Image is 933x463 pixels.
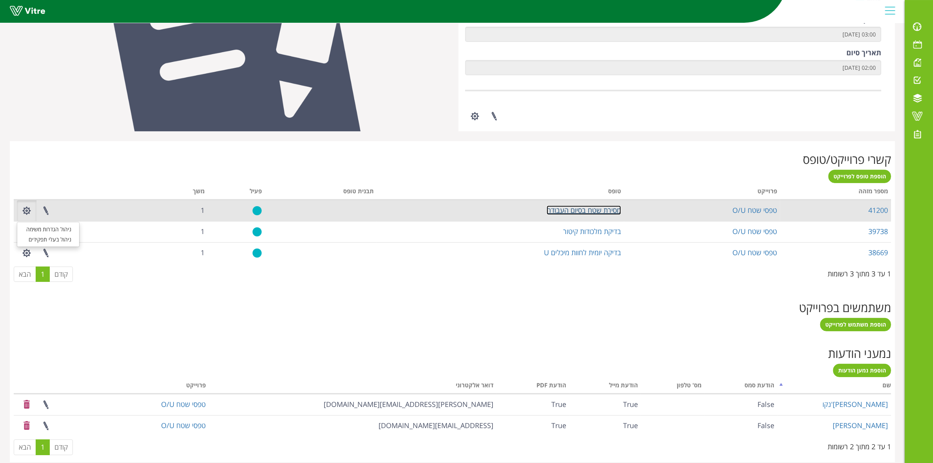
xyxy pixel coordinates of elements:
th: פרוייקט [105,379,209,394]
img: yes [252,206,262,216]
th: שם: activate to sort column descending [777,379,891,394]
th: פרוייקט [624,185,780,200]
a: הבא [14,439,36,455]
th: הודעת סמס [705,379,778,394]
a: הבא [14,267,36,282]
span: הוספת משתמש לפרוייקט [825,321,886,328]
a: 41200 [868,205,888,215]
span: הוספת נמען הודעות [838,367,886,374]
label: תאריך סיום [846,48,881,58]
img: yes [252,248,262,258]
h2: משתמשים בפרוייקט [14,301,891,314]
a: הוספת טופס לפרוייקט [828,170,891,183]
th: משך [152,185,208,200]
div: 1 עד 3 מתוך 3 רשומות [828,266,891,279]
td: False [705,394,778,415]
th: טופס [377,185,624,200]
td: [PERSON_NAME][EMAIL_ADDRESS][DOMAIN_NAME] [209,394,497,415]
th: מס' טלפון [641,379,705,394]
td: [EMAIL_ADDRESS][DOMAIN_NAME] [209,415,497,436]
a: [PERSON_NAME] [833,421,888,430]
th: מספר מזהה [780,185,891,200]
a: [PERSON_NAME]'נקו [822,399,888,409]
td: True [497,415,570,436]
td: True [497,394,570,415]
td: 1 [152,242,208,263]
a: טפסי שטח O/U [161,399,206,409]
a: טפסי שטח O/U [732,205,777,215]
th: הודעת מייל [569,379,641,394]
img: yes [252,227,262,237]
a: הוספת משתמש לפרוייקט [820,318,891,331]
span: הוספת טופס לפרוייקט [833,172,886,180]
td: 1 [152,221,208,242]
h2: נמעני הודעות [14,347,891,360]
th: תבנית טופס [265,185,377,200]
h2: קשרי פרוייקט/טופס [14,153,891,166]
a: 1 [36,439,50,455]
a: טפסי שטח O/U [732,227,777,236]
a: 1 [36,267,50,282]
th: דואר אלקטרוני [209,379,497,394]
a: 39738 [868,227,888,236]
td: False [705,415,778,436]
a: בדיקה יומית לחוות מיכלים U [544,248,621,257]
td: 1 [152,200,208,221]
a: ניהול הגדרות משימה [17,224,79,234]
a: הוספת נמען הודעות [833,364,891,377]
td: True [569,415,641,436]
a: קודם [49,439,73,455]
div: 1 עד 2 מתוך 2 רשומות [828,439,891,452]
th: פעיל [208,185,265,200]
th: הודעת PDF [497,379,570,394]
a: קודם [49,267,73,282]
td: True [569,394,641,415]
a: 38669 [868,248,888,257]
a: טפסי שטח O/U [161,421,206,430]
a: בדיקת מלכודות קיטור [563,227,621,236]
a: טפסי שטח O/U [732,248,777,257]
a: ניהול בעלי תפקידים [17,234,79,245]
a: מסירת שטח בסיום העבודה [547,205,621,215]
